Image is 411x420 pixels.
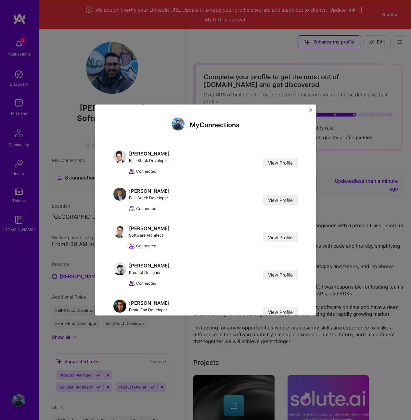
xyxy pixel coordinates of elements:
i: icon Collaborator [129,280,135,286]
img: Tomislav Peharda [113,225,126,238]
h4: My Connections [190,121,239,129]
button: Close [309,108,312,115]
a: View Profile [263,195,298,205]
img: Piotr Jachowicz [113,188,126,201]
div: Full-Stack Developer [129,194,170,201]
span: Connected [136,242,156,249]
div: [PERSON_NAME] [129,262,170,269]
span: Connected [136,168,156,175]
div: Full-Stack Developer [129,157,170,164]
div: [PERSON_NAME] [129,300,170,306]
img: Steve Galili [172,117,185,130]
div: Product Designer [129,269,170,276]
div: [PERSON_NAME] [129,225,170,232]
i: icon Collaborator [129,168,135,174]
img: Slobodan Gajic [113,300,126,313]
a: View Profile [263,232,298,242]
div: Software Architect [129,232,170,239]
a: View Profile [263,307,298,317]
span: Connected [136,280,156,287]
a: View Profile [263,158,298,167]
a: View Profile [263,270,298,279]
div: [PERSON_NAME] [129,188,170,194]
div: [PERSON_NAME] [129,150,170,157]
img: Clemens Helm [113,150,126,163]
span: Connected [136,205,156,212]
div: Front-End Developer [129,306,170,313]
img: Jozef Matas [113,262,126,275]
i: icon Collaborator [129,206,135,212]
i: icon Collaborator [129,243,135,249]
